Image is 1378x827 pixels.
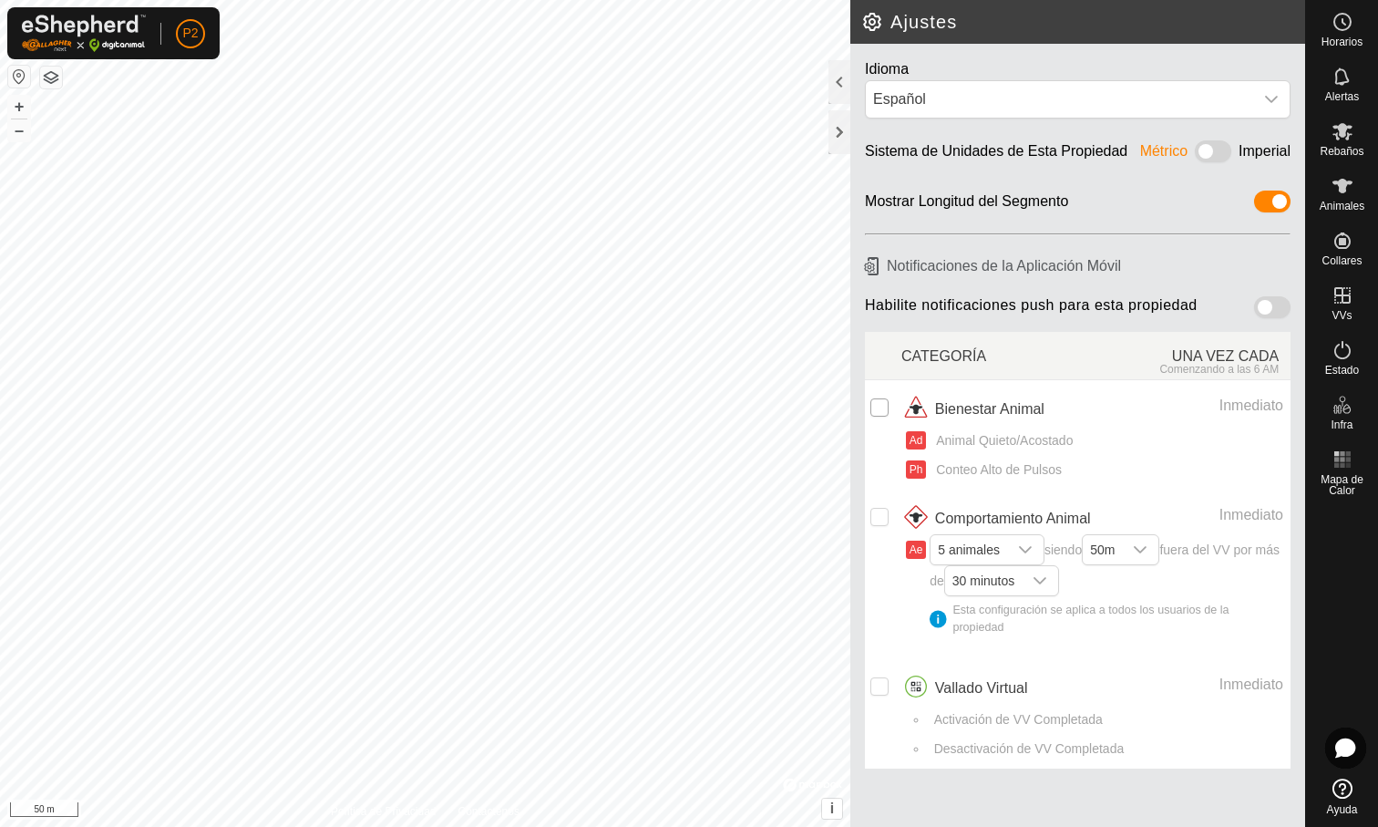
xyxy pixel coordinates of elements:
div: Mostrar Longitud del Segmento [865,191,1068,219]
span: siendo fuera del VV por más de [930,543,1283,636]
div: dropdown trigger [1022,566,1058,595]
span: Animal Quieto/Acostado [930,431,1073,450]
span: Horarios [1321,36,1363,47]
div: Español [873,88,1246,110]
span: Ayuda [1327,804,1358,815]
span: Desactivación de VV Completada [928,739,1125,759]
span: Conteo Alto de Pulsos [930,460,1062,480]
span: 30 minutos [945,566,1022,595]
span: Estado [1325,365,1359,376]
button: + [8,96,30,118]
span: Rebaños [1320,146,1363,157]
img: Logo Gallagher [22,15,146,52]
div: UNA VEZ CADA [1096,336,1291,376]
a: Política de Privacidad [331,803,436,820]
div: dropdown trigger [1253,81,1290,118]
span: Español [866,81,1253,118]
div: Inmediato [1124,674,1283,696]
div: Imperial [1239,140,1291,169]
div: Sistema de Unidades de Esta Propiedad [865,140,1127,169]
h6: Notificaciones de la Aplicación Móvil [858,250,1298,282]
span: Mapa de Calor [1311,474,1373,496]
span: Alertas [1325,91,1359,102]
button: Ad [906,431,926,450]
span: Bienestar Animal [935,398,1044,420]
div: Inmediato [1124,504,1283,526]
button: Ae [906,541,926,559]
span: 5 animales [931,535,1007,564]
img: icono de bienestar animal [901,395,931,424]
a: Contáctenos [458,803,519,820]
div: Métrico [1140,140,1188,169]
span: Comportamiento Animal [935,508,1091,530]
span: Activación de VV Completada [928,710,1103,729]
button: i [822,799,842,819]
a: Ayuda [1306,771,1378,822]
div: Esta configuración se aplica a todos los usuarios de la propiedad [930,602,1283,636]
span: Habilite notificaciones push para esta propiedad [865,296,1198,325]
span: VVs [1332,310,1352,321]
button: Restablecer Mapa [8,66,30,88]
div: CATEGORÍA [901,336,1095,376]
span: Animales [1320,201,1364,212]
span: i [830,801,834,816]
span: P2 [182,24,198,43]
span: Infra [1331,419,1352,430]
div: Inmediato [1124,395,1283,417]
div: dropdown trigger [1007,535,1044,564]
img: icono de vallados cirtuales [901,674,931,703]
div: dropdown trigger [1122,535,1158,564]
img: icono de comportamiento animal [901,504,931,533]
button: – [8,119,30,141]
span: 50m [1083,535,1122,564]
span: Collares [1321,255,1362,266]
h2: Ajustes [861,11,1305,33]
div: Idioma [865,58,1291,80]
button: Ph [906,460,926,479]
button: Capas del Mapa [40,67,62,88]
div: Comenzando a las 6 AM [1096,363,1280,376]
span: Vallado Virtual [935,677,1028,699]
